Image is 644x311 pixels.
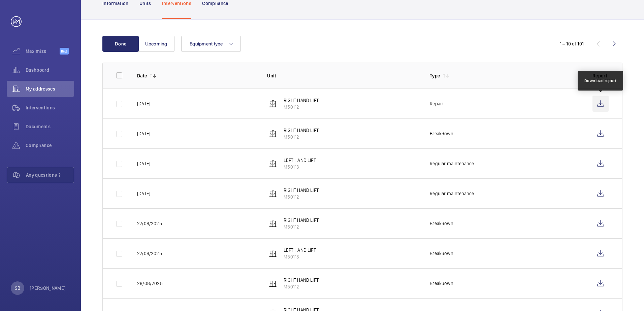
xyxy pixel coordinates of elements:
[284,97,319,104] p: RIGHT HAND LIFT
[138,36,174,52] button: Upcoming
[60,48,69,55] span: Beta
[26,85,74,92] span: My addresses
[269,279,277,287] img: elevator.svg
[137,130,150,137] p: [DATE]
[284,127,319,134] p: RIGHT HAND LIFT
[102,36,139,52] button: Done
[26,142,74,149] span: Compliance
[269,130,277,138] img: elevator.svg
[269,219,277,228] img: elevator.svg
[26,104,74,111] span: Interventions
[430,160,474,167] p: Regular maintenance
[284,194,319,200] p: M50112
[26,48,60,55] span: Maximize
[284,217,319,223] p: RIGHT HAND LIFT
[15,285,20,291] p: SB
[284,277,319,283] p: RIGHT HAND LIFT
[430,250,453,257] p: Breakdown
[137,72,147,79] p: Date
[284,253,316,260] p: M50113
[269,160,277,168] img: elevator.svg
[269,100,277,108] img: elevator.svg
[26,172,74,178] span: Any questions ?
[430,130,453,137] p: Breakdown
[26,123,74,130] span: Documents
[284,164,316,170] p: M50113
[430,190,474,197] p: Regular maintenance
[26,67,74,73] span: Dashboard
[284,223,319,230] p: M50112
[284,187,319,194] p: RIGHT HAND LIFT
[284,134,319,140] p: M50112
[284,157,316,164] p: LEFT HAND LIFT
[137,160,150,167] p: [DATE]
[430,100,443,107] p: Repair
[137,190,150,197] p: [DATE]
[137,100,150,107] p: [DATE]
[269,189,277,198] img: elevator.svg
[30,285,66,291] p: [PERSON_NAME]
[560,40,584,47] div: 1 – 10 of 101
[269,249,277,257] img: elevator.svg
[430,220,453,227] p: Breakdown
[284,283,319,290] p: M50112
[181,36,241,52] button: Equipment type
[430,280,453,287] p: Breakdown
[267,72,419,79] p: Unit
[190,41,223,46] span: Equipment type
[284,104,319,110] p: M50112
[137,280,163,287] p: 26/08/2025
[137,250,162,257] p: 27/08/2025
[584,78,617,84] div: Download report
[430,72,440,79] p: Type
[284,247,316,253] p: LEFT HAND LIFT
[137,220,162,227] p: 27/08/2025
